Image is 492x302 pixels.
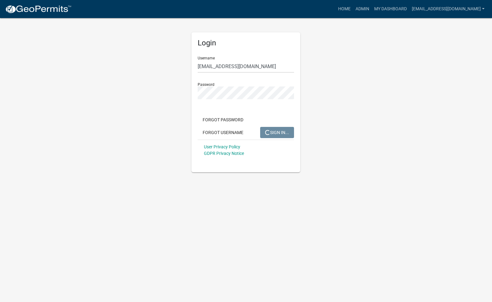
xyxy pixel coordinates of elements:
[372,3,409,15] a: My Dashboard
[260,127,294,138] button: SIGN IN...
[198,127,248,138] button: Forgot Username
[265,130,289,135] span: SIGN IN...
[204,151,244,156] a: GDPR Privacy Notice
[409,3,487,15] a: [EMAIL_ADDRESS][DOMAIN_NAME]
[336,3,353,15] a: Home
[353,3,372,15] a: Admin
[198,39,294,48] h5: Login
[198,114,248,125] button: Forgot Password
[204,144,240,149] a: User Privacy Policy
